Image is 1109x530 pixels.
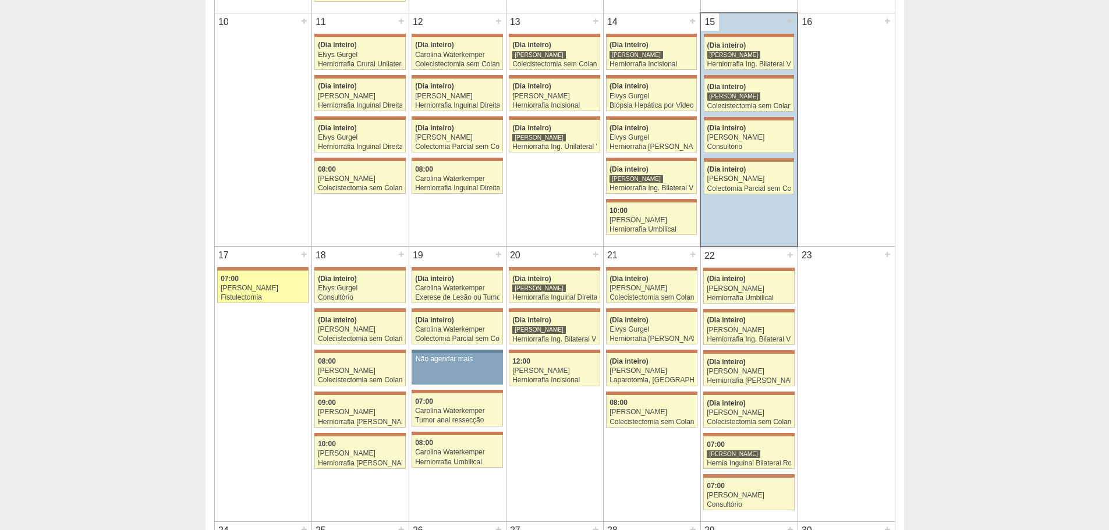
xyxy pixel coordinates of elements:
div: [PERSON_NAME] [318,450,402,457]
div: [PERSON_NAME] [610,284,694,292]
div: Carolina Waterkemper [415,175,499,183]
div: Key: Maria Braido [606,267,697,271]
div: 10 [215,13,233,31]
a: (Dia inteiro) [PERSON_NAME] Herniorrafia Incisional [509,79,600,111]
div: Key: Maria Braido [703,350,794,354]
div: Elvys Gurgel [610,134,693,141]
div: Elvys Gurgel [610,326,694,333]
div: + [396,13,406,29]
div: [PERSON_NAME] [415,93,499,100]
a: 08:00 [PERSON_NAME] Colecistectomia sem Colangiografia VL [314,161,405,194]
a: (Dia inteiro) Elvys Gurgel Consultório [314,271,405,303]
div: [PERSON_NAME] [318,367,402,375]
div: Herniorrafia Crural Unilateral [318,61,402,68]
div: Herniorrafia Ing. Unilateral VL [512,143,597,151]
div: [PERSON_NAME] [221,284,305,292]
div: 18 [312,247,330,264]
div: Colectomia Parcial sem Colostomia [415,335,499,343]
div: Elvys Gurgel [318,51,402,59]
div: Herniorrafia [PERSON_NAME] [318,418,402,426]
div: [PERSON_NAME] [512,93,597,100]
a: (Dia inteiro) [PERSON_NAME] Herniorrafia Ing. Bilateral VL [606,161,697,194]
div: 22 [701,247,719,265]
div: Key: Maria Braido [217,267,308,271]
span: (Dia inteiro) [318,124,357,132]
a: 10:00 [PERSON_NAME] Herniorrafia [PERSON_NAME] [314,436,405,469]
div: [PERSON_NAME] [318,93,402,100]
div: [PERSON_NAME] [610,51,663,59]
a: 08:00 Carolina Waterkemper Herniorrafia Inguinal Direita [412,161,502,194]
div: Colecistectomia sem Colangiografia [610,418,694,426]
a: 08:00 [PERSON_NAME] Colecistectomia sem Colangiografia [606,395,697,428]
span: (Dia inteiro) [707,41,746,49]
a: (Dia inteiro) [PERSON_NAME] Herniorrafia Inguinal Direita [314,79,405,111]
div: Laparotomia, [GEOGRAPHIC_DATA], Drenagem, Bridas [610,376,694,384]
div: Herniorrafia Incisional [610,61,693,68]
div: Herniorrafia Inguinal Direita [415,184,499,192]
div: Key: Maria Braido [606,75,697,79]
div: Key: Maria Braido [412,308,502,312]
div: Biópsia Hepática por Video [610,102,693,109]
div: Consultório [318,294,402,301]
span: 10:00 [318,440,336,448]
div: 21 [604,247,622,264]
span: (Dia inteiro) [512,124,551,132]
div: [PERSON_NAME] [318,408,402,416]
div: [PERSON_NAME] [707,285,791,293]
div: Não agendar mais [416,355,499,363]
div: + [785,247,795,262]
div: 11 [312,13,330,31]
span: (Dia inteiro) [415,82,454,90]
div: Key: Maria Braido [703,433,794,436]
div: Key: Maria Braido [704,75,794,79]
div: Herniorrafia Ing. Bilateral VL [707,61,791,68]
div: Key: Maria Braido [703,309,794,312]
a: (Dia inteiro) [PERSON_NAME] Colecistectomia sem Colangiografia [703,395,794,428]
div: Fistulectomia [221,294,305,301]
span: (Dia inteiro) [707,316,746,324]
div: [PERSON_NAME] [707,368,791,375]
div: Key: Maria Braido [509,350,600,353]
div: Key: Maria Braido [606,158,697,161]
div: + [396,247,406,262]
span: (Dia inteiro) [512,275,551,283]
div: Colecistectomia sem Colangiografia VL [318,376,402,384]
a: 10:00 [PERSON_NAME] Herniorrafia Umbilical [606,202,697,235]
a: (Dia inteiro) [PERSON_NAME] Colecistectomia sem Colangiografia VL [606,271,697,303]
div: [PERSON_NAME] [610,175,663,183]
span: (Dia inteiro) [318,316,357,324]
span: 07:00 [221,275,239,283]
div: Key: Maria Braido [412,432,502,435]
div: Herniorrafia Umbilical [707,294,791,302]
span: 08:00 [415,165,433,173]
div: 15 [701,13,719,31]
span: (Dia inteiro) [610,165,649,173]
div: Herniorrafia [PERSON_NAME] [610,335,694,343]
a: (Dia inteiro) Elvys Gurgel Herniorrafia Crural Unilateral [314,37,405,70]
div: + [494,247,504,262]
div: Key: Maria Braido [509,308,600,312]
div: Key: Maria Braido [412,158,502,161]
span: (Dia inteiro) [707,358,746,366]
a: (Dia inteiro) [PERSON_NAME] Colectomia Parcial sem Colostomia [412,120,502,152]
a: (Dia inteiro) [PERSON_NAME] Colecistectomia sem Colangiografia VL [704,79,794,111]
span: (Dia inteiro) [707,399,746,407]
div: 14 [604,13,622,31]
div: 17 [215,247,233,264]
span: 08:00 [610,399,628,407]
div: Key: Maria Braido [412,34,502,37]
div: Key: Maria Braido [606,350,697,353]
div: + [494,13,504,29]
a: (Dia inteiro) [PERSON_NAME] Colectomia Parcial sem Colostomia [704,162,794,194]
div: Key: Maria Braido [509,34,600,37]
div: + [591,13,601,29]
div: Key: Maria Braido [412,116,502,120]
div: Herniorrafia Umbilical [415,458,499,466]
a: (Dia inteiro) [PERSON_NAME] Herniorrafia Ing. Bilateral VL [704,37,794,70]
a: (Dia inteiro) [PERSON_NAME] Herniorrafia Ing. Bilateral VL [703,312,794,345]
div: Consultório [707,143,791,151]
a: 08:00 [PERSON_NAME] Colecistectomia sem Colangiografia VL [314,353,405,386]
div: Key: Maria Braido [314,267,405,271]
span: (Dia inteiro) [610,82,649,90]
div: Tumor anal ressecção [415,417,499,424]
